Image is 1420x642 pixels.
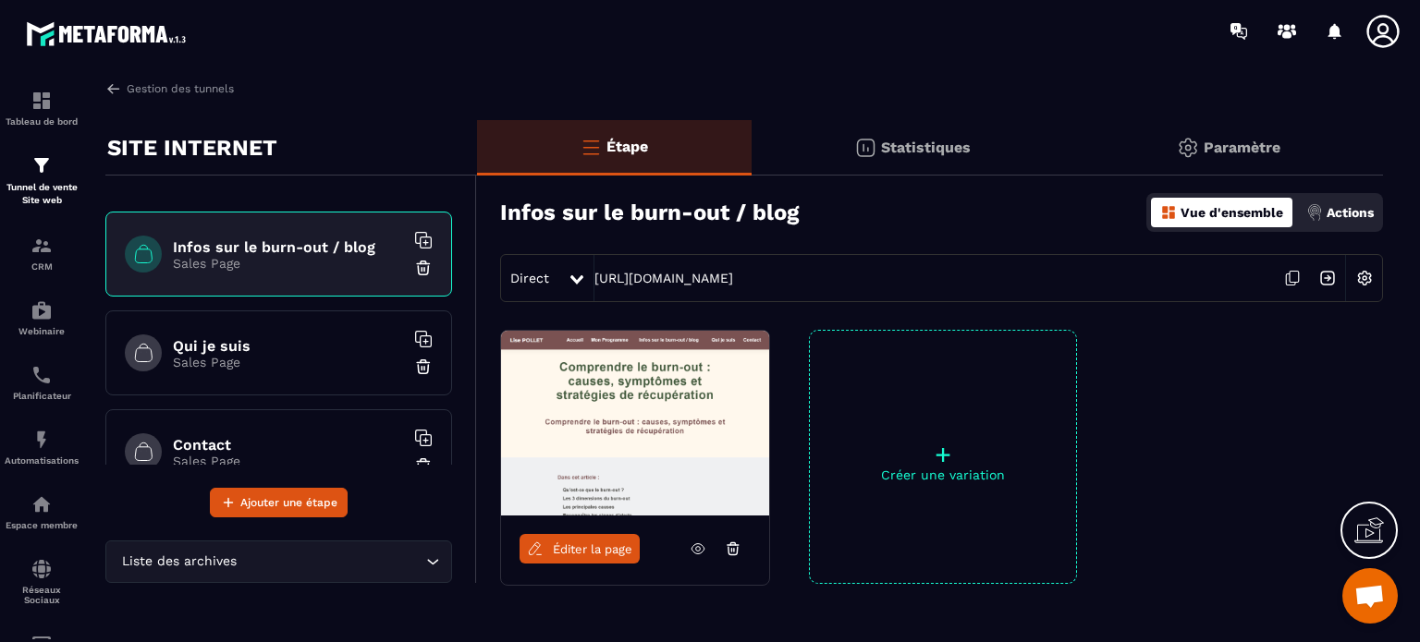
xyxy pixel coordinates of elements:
[1310,260,1345,296] img: arrow-next.bcc2205e.svg
[105,540,452,583] div: Search for option
[414,456,433,475] img: trash
[810,442,1076,467] p: +
[5,221,79,285] a: formationformationCRM
[117,551,240,572] span: Liste des archives
[173,238,404,256] h6: Infos sur le burn-out / blog
[240,493,337,512] span: Ajouter une étape
[5,261,79,272] p: CRM
[173,355,404,369] p: Sales Page
[5,479,79,544] a: automationsautomationsEspace membre
[31,493,53,515] img: automations
[5,76,79,140] a: formationformationTableau de bord
[500,200,799,225] h3: Infos sur le burn-out / blog
[5,285,79,350] a: automationsautomationsWebinaire
[31,364,53,386] img: scheduler
[553,542,632,556] span: Éditer la page
[5,326,79,336] p: Webinaire
[606,138,648,155] p: Étape
[240,551,422,572] input: Search for option
[5,140,79,221] a: formationformationTunnel de vente Site web
[1342,568,1398,624] div: Ouvrir le chat
[5,455,79,466] p: Automatisations
[5,116,79,127] p: Tableau de bord
[5,181,79,207] p: Tunnel de vente Site web
[881,139,971,156] p: Statistiques
[5,415,79,479] a: automationsautomationsAutomatisations
[5,544,79,619] a: social-networksocial-networkRéseaux Sociaux
[31,299,53,321] img: automations
[1327,205,1374,220] p: Actions
[854,137,876,159] img: stats.20deebd0.svg
[1160,204,1177,221] img: dashboard-orange.40269519.svg
[1181,205,1283,220] p: Vue d'ensemble
[210,488,348,517] button: Ajouter une étape
[1347,260,1382,296] img: setting-w.858f3a88.svg
[810,467,1076,482] p: Créer une variation
[510,271,549,285] span: Direct
[520,534,640,563] a: Éditer la page
[414,259,433,277] img: trash
[173,454,404,468] p: Sales Page
[107,129,277,166] p: SITE INTERNET
[173,337,404,355] h6: Qui je suis
[31,90,53,112] img: formation
[5,350,79,415] a: schedulerschedulerPlanificateur
[173,436,404,454] h6: Contact
[173,256,404,271] p: Sales Page
[26,17,192,51] img: logo
[105,80,234,97] a: Gestion des tunnels
[414,357,433,376] img: trash
[31,558,53,580] img: social-network
[5,391,79,401] p: Planificateur
[1306,204,1323,221] img: actions.d6e523a2.png
[594,271,733,285] a: [URL][DOMAIN_NAME]
[5,585,79,605] p: Réseaux Sociaux
[105,80,122,97] img: arrow
[580,136,602,158] img: bars-o.4a397970.svg
[31,235,53,257] img: formation
[501,331,769,515] img: image
[1177,137,1199,159] img: setting-gr.5f69749f.svg
[1204,139,1280,156] p: Paramètre
[5,520,79,530] p: Espace membre
[31,154,53,176] img: formation
[31,429,53,451] img: automations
